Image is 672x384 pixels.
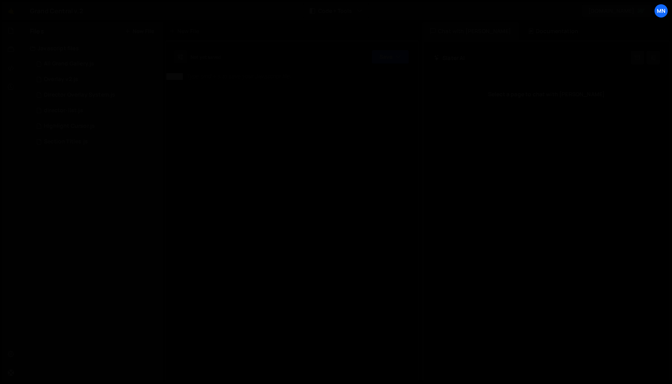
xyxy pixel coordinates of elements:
[2,2,21,20] a: 🤙
[44,60,94,67] div: All Grand Gallery.js
[30,27,44,35] h2: Files
[422,22,519,41] div: Chat with [PERSON_NAME]
[371,50,409,64] button: Save
[30,103,163,118] div: 15298/40379.js
[191,54,221,60] div: Not yet saved
[44,138,88,145] div: Section Titles.js
[30,72,163,87] div: 15298/45944.js
[44,76,78,83] div: Overlay v2.js
[44,92,115,99] div: Director Overlay System.js
[170,27,202,35] div: New File
[30,87,163,103] div: 15298/42891.js
[303,4,369,18] button: Code + Tools
[30,118,163,134] div: 15298/43117.js
[44,107,83,114] div: director-list.js
[30,134,163,150] div: 15298/40223.js
[582,4,652,18] a: [DOMAIN_NAME]
[187,74,291,79] div: Type cmd + s to save your Javascript file.
[125,28,154,34] button: New File
[434,54,465,62] h2: Slater AI
[21,41,163,56] div: Javascript files
[430,79,663,110] div: Select a page to chat with [PERSON_NAME]
[44,123,95,130] div: Highlight Cursor.js
[30,56,163,72] div: 15298/43578.js
[654,4,668,18] a: MN
[30,6,83,16] div: Grand Central v.2
[520,22,586,41] div: Documentation
[166,73,183,80] div: 1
